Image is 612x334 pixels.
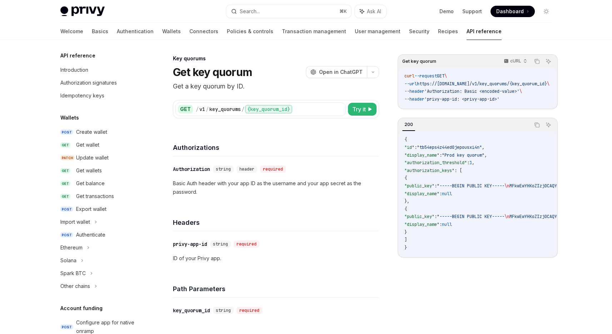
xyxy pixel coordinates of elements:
[424,96,499,102] span: 'privy-app-id: <privy-app-id>'
[60,256,76,265] div: Solana
[404,183,434,189] span: "public_key"
[76,128,107,136] div: Create wallet
[173,284,379,294] h4: Path Parameters
[76,205,106,213] div: Export wallet
[60,66,88,74] div: Introduction
[454,168,462,173] span: : [
[199,106,205,113] div: v1
[404,191,439,197] span: "display_name"
[434,214,437,219] span: :
[60,155,75,161] span: PATCH
[404,160,467,166] span: "authorization_threshold"
[496,8,524,15] span: Dashboard
[348,103,377,116] button: Try it
[227,23,273,40] a: Policies & controls
[404,214,434,219] span: "public_key"
[519,88,522,94] span: \
[442,222,452,227] span: null
[60,304,103,313] h5: Account funding
[60,23,83,40] a: Welcome
[442,191,452,197] span: null
[504,214,509,219] span: \n
[60,181,70,186] span: GET
[55,164,146,177] a: GETGet wallets
[55,76,146,89] a: Authorization signatures
[60,130,73,135] span: POST
[162,23,181,40] a: Wallets
[439,222,442,227] span: :
[173,218,379,227] h4: Headers
[544,57,553,66] button: Ask AI
[417,145,482,150] span: "tb54eps4z44ed0jepousxi4n"
[404,175,407,181] span: {
[306,66,367,78] button: Open in ChatGPT
[491,6,535,17] a: Dashboard
[367,8,381,15] span: Ask AI
[472,160,474,166] span: ,
[76,141,99,149] div: Get wallet
[226,5,351,18] button: Search...⌘K
[173,81,379,91] p: Get a key quorum by ID.
[482,145,484,150] span: ,
[55,228,146,241] a: POSTAuthenticate
[60,243,83,252] div: Ethereum
[319,69,363,76] span: Open in ChatGPT
[173,55,379,62] div: Key quorums
[404,245,407,250] span: }
[55,89,146,102] a: Idempotency keys
[504,183,509,189] span: \n
[414,73,437,79] span: --request
[404,96,424,102] span: --header
[213,241,228,247] span: string
[532,57,542,66] button: Copy the contents from the code block
[260,166,286,173] div: required
[462,8,482,15] a: Support
[437,73,444,79] span: GET
[178,105,193,113] div: GET
[60,142,70,148] span: GET
[404,206,407,212] span: {
[189,23,218,40] a: Connectors
[355,23,400,40] a: User management
[532,120,542,130] button: Copy the contents from the code block
[173,241,207,248] div: privy-app-id
[245,105,292,113] div: {key_quorum_id}
[434,183,437,189] span: :
[55,151,146,164] a: PATCHUpdate wallet
[404,137,407,142] span: {
[60,113,79,122] h5: Wallets
[92,23,108,40] a: Basics
[60,324,73,330] span: POST
[55,64,146,76] a: Introduction
[173,307,210,314] div: key_quorum_id
[55,138,146,151] a: GETGet wallet
[339,9,347,14] span: ⌘ K
[355,5,386,18] button: Ask AI
[438,23,458,40] a: Recipes
[173,166,210,173] div: Authorization
[404,168,454,173] span: "authorization_keys"
[242,106,244,113] div: /
[60,207,73,212] span: POST
[60,269,86,278] div: Spark BTC
[467,160,469,166] span: :
[60,168,70,173] span: GET
[209,106,241,113] div: key_quorums
[404,73,414,79] span: curl
[404,145,414,150] span: "id"
[216,166,231,172] span: string
[282,23,346,40] a: Transaction management
[60,79,117,87] div: Authorization signatures
[547,81,549,87] span: \
[444,73,447,79] span: \
[196,106,199,113] div: /
[55,203,146,216] a: POSTExport wallet
[173,143,379,152] h4: Authorizations
[437,214,504,219] span: "-----BEGIN PUBLIC KEY-----
[404,88,424,94] span: --header
[409,23,429,40] a: Security
[234,241,259,248] div: required
[417,81,547,87] span: https://[DOMAIN_NAME]/v1/key_quorums/{key_quorum_id}
[544,120,553,130] button: Ask AI
[60,194,70,199] span: GET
